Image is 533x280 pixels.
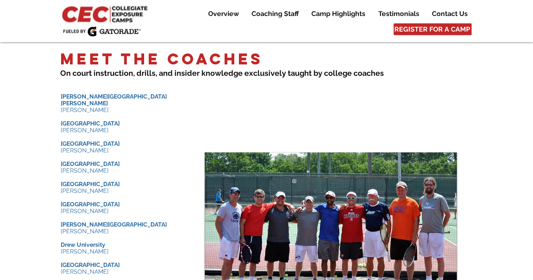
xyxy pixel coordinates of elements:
[372,9,425,19] a: Testimonials
[195,9,474,19] nav: Site
[394,25,470,34] span: REGISTER FOR A CAMP
[61,201,120,208] span: [GEOGRAPHIC_DATA]
[60,69,155,77] span: On court instruction, drills
[61,140,120,147] span: [GEOGRAPHIC_DATA]
[249,69,384,77] span: xclusively taught by college coaches
[61,208,109,214] span: [PERSON_NAME]
[60,49,263,69] span: Meet the Coaches
[61,248,109,255] span: [PERSON_NAME]
[305,9,372,19] a: Camp Highlights
[394,24,471,35] a: REGISTER FOR A CAMP
[61,160,120,167] span: [GEOGRAPHIC_DATA]
[61,127,109,133] span: [PERSON_NAME]
[63,27,141,37] img: Fueled by Gatorade.png
[374,9,423,19] p: Testimonials
[61,93,167,107] span: [PERSON_NAME][GEOGRAPHIC_DATA][PERSON_NAME]
[428,9,472,19] p: Contact Us
[245,9,305,19] a: Coaching Staff
[202,9,245,19] a: Overview
[307,9,370,19] p: Camp Highlights
[61,187,109,194] span: [PERSON_NAME]
[61,228,109,235] span: [PERSON_NAME]
[60,4,151,24] img: CEC Logo Primary_edited.jpg
[61,268,109,275] span: [PERSON_NAME]
[61,107,109,113] span: [PERSON_NAME]
[247,9,303,19] p: Coaching Staff
[61,167,109,174] span: [PERSON_NAME]
[155,69,249,77] span: , and insider knowledge e
[61,221,167,228] span: [PERSON_NAME][GEOGRAPHIC_DATA]
[61,261,120,268] span: [GEOGRAPHIC_DATA]
[61,120,120,127] span: [GEOGRAPHIC_DATA]
[426,9,474,19] a: Contact Us
[61,147,109,154] span: [PERSON_NAME]
[61,181,120,187] span: [GEOGRAPHIC_DATA]
[204,9,243,19] p: Overview
[61,241,105,248] span: Drew University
